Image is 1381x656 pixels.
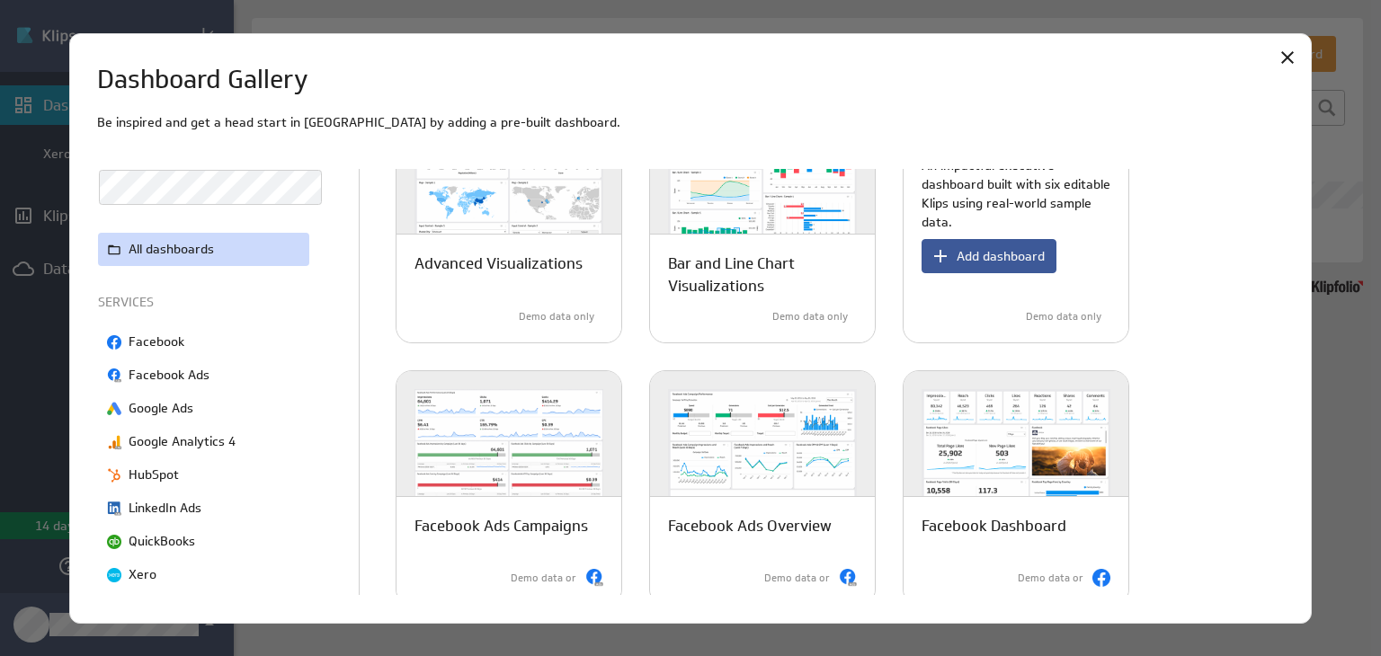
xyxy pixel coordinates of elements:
[922,239,1056,273] button: Add dashboard
[414,253,583,275] p: Advanced Visualizations
[107,468,121,483] img: image4788249492605619304.png
[129,240,214,259] p: All dashboards
[650,371,875,533] img: facebook_ads_dashboard-light-600x400.png
[129,499,201,518] p: LinkedIn Ads
[107,535,121,549] img: image5502353411254158712.png
[839,569,857,587] img: Facebook Ads
[772,309,848,324] p: Demo data only
[129,532,195,551] p: QuickBooks
[668,515,832,537] p: Facebook Ads Overview
[922,156,1110,232] p: An impactful executive dashboard built with six editable Klips using real-world sample data.
[129,465,179,484] p: HubSpot
[107,568,121,582] img: image3155776258136118639.png
[129,399,193,418] p: Google Ads
[585,569,603,587] img: Facebook Ads
[396,109,621,270] img: advanced_visualizations-light-600x400.png
[129,432,236,451] p: Google Analytics 4
[129,332,184,351] p: Facebook
[904,371,1128,533] img: facebook_dashboard-light-600x400.png
[107,402,121,416] img: image8417636050194330799.png
[97,113,1284,132] p: Be inspired and get a head start in [GEOGRAPHIC_DATA] by adding a pre-built dashboard.
[107,435,121,449] img: image6502031566950861830.png
[1018,571,1083,586] p: Demo data or
[129,366,209,385] p: Facebook Ads
[1272,42,1303,73] div: Close
[107,501,121,516] img: image1858912082062294012.png
[97,61,308,99] h1: Dashboard Gallery
[922,515,1066,537] p: Facebook Dashboard
[1092,569,1110,587] img: Facebook
[519,309,594,324] p: Demo data only
[129,565,156,584] p: Xero
[1026,309,1101,324] p: Demo data only
[764,571,830,586] p: Demo data or
[511,571,576,586] p: Demo data or
[414,515,588,537] p: Facebook Ads Campaigns
[650,109,875,270] img: bar_line_chart-light-600x400.png
[107,335,121,350] img: image729517258887019810.png
[668,253,857,297] p: Bar and Line Chart Visualizations
[396,371,621,533] img: facebook_ads_campaigns-light-600x400.png
[957,248,1045,264] span: Add dashboard
[98,293,314,312] p: SERVICES
[107,368,121,383] img: image2754833655435752804.png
